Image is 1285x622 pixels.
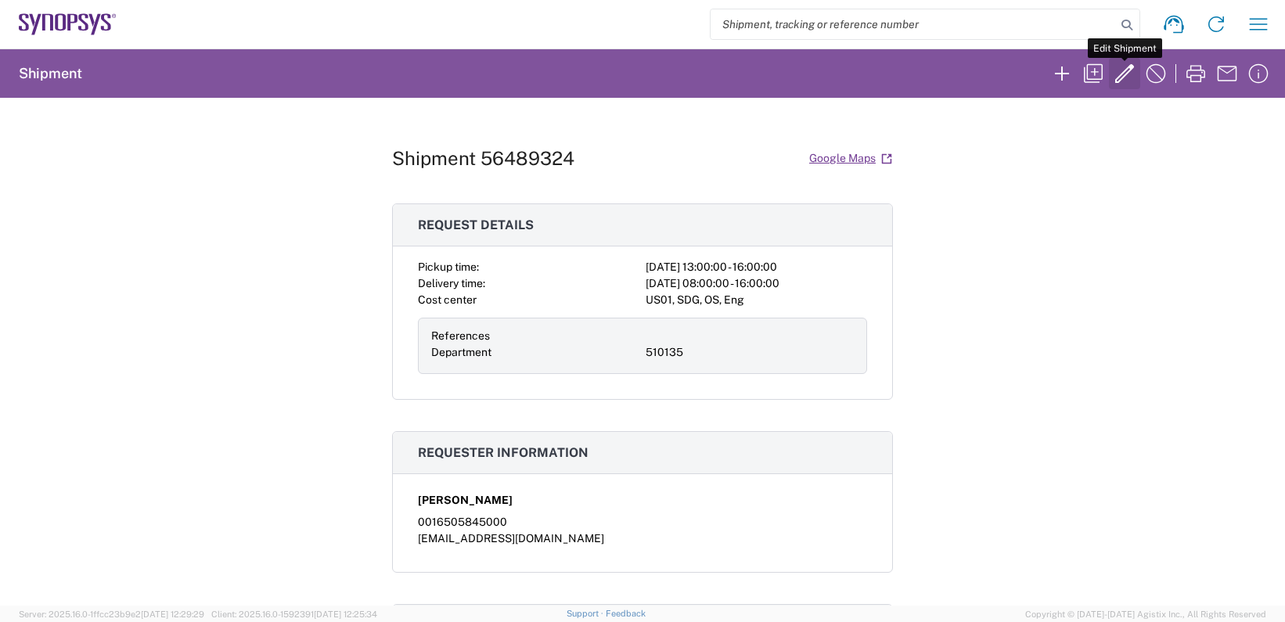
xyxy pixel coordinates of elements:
span: [PERSON_NAME] [418,492,513,509]
div: [DATE] 08:00:00 - 16:00:00 [646,275,867,292]
span: References [431,329,490,342]
span: Pickup time: [418,261,479,273]
div: [DATE] 13:00:00 - 16:00:00 [646,259,867,275]
span: Copyright © [DATE]-[DATE] Agistix Inc., All Rights Reserved [1025,607,1266,621]
div: US01, SDG, OS, Eng [646,292,867,308]
div: 510135 [646,344,854,361]
input: Shipment, tracking or reference number [711,9,1116,39]
span: [DATE] 12:29:29 [141,609,204,619]
div: Department [431,344,639,361]
span: Client: 2025.16.0-1592391 [211,609,377,619]
div: [EMAIL_ADDRESS][DOMAIN_NAME] [418,530,867,547]
div: 0016505845000 [418,514,867,530]
span: Requester information [418,445,589,460]
span: Server: 2025.16.0-1ffcc23b9e2 [19,609,204,619]
span: [DATE] 12:25:34 [314,609,377,619]
h2: Shipment [19,64,82,83]
span: Delivery time: [418,277,485,289]
a: Feedback [606,609,646,618]
a: Support [567,609,606,618]
h1: Shipment 56489324 [392,147,574,170]
span: Cost center [418,293,477,306]
span: Request details [418,218,534,232]
a: Google Maps [808,145,893,172]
